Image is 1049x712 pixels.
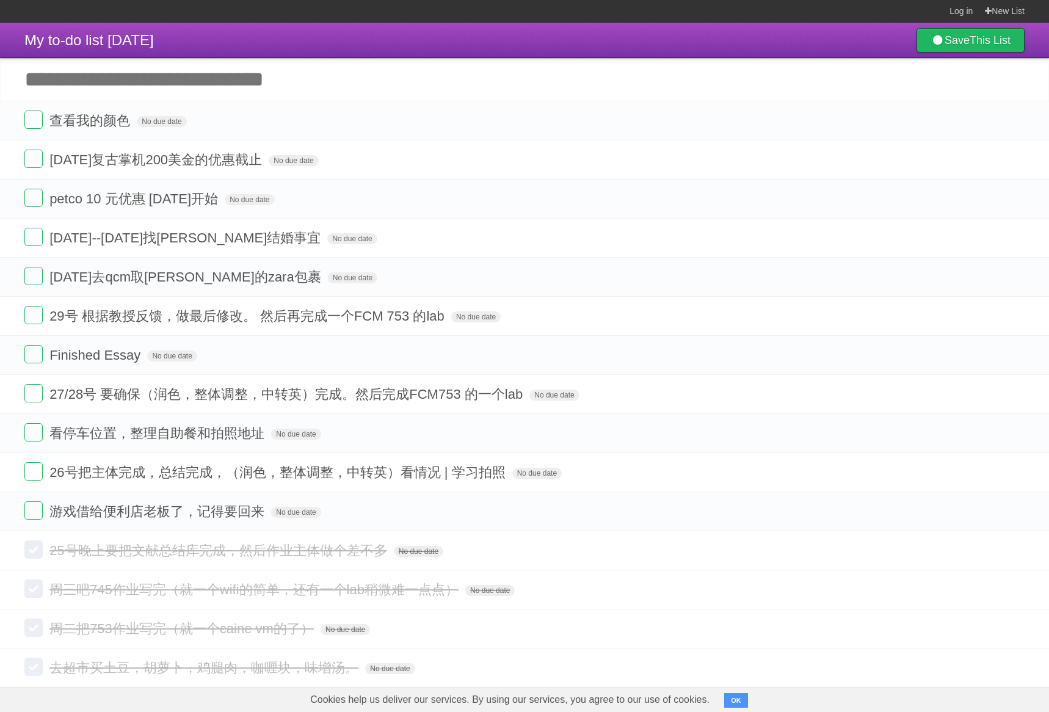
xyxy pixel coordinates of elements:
span: 查看我的颜色 [49,113,133,128]
label: Done [24,267,43,285]
label: Done [24,462,43,481]
span: No due date [271,429,321,440]
label: Done [24,150,43,168]
span: No due date [225,194,274,205]
span: No due date [327,233,377,244]
span: 27/28号 要确保（润色，整体调整，中转英）完成。然后完成FCM753 的一个lab [49,387,526,402]
span: No due date [465,585,515,596]
span: petco 10 元优惠 [DATE]开始 [49,191,221,206]
span: Cookies help us deliver our services. By using our services, you agree to our use of cookies. [298,688,722,712]
span: 周三吧745作业写完（就一个wifi的简单，还有一个lab稍微难一点点） [49,582,462,597]
label: Done [24,658,43,676]
span: No due date [137,116,186,127]
span: No due date [394,546,443,557]
span: 去超市买土豆，胡萝卜，鸡腿肉，咖喱块，味增汤。 [49,660,361,675]
span: My to-do list [DATE] [24,32,154,48]
a: SaveThis List [917,28,1025,53]
span: No due date [365,663,415,674]
span: No due date [147,351,197,361]
label: Done [24,345,43,363]
span: 25号晚上要把文献总结库完成，然后作业主体做个差不多 [49,543,390,558]
span: No due date [328,272,377,283]
label: Done [24,384,43,402]
span: 看停车位置，整理自助餐和拍照地址 [49,426,267,441]
label: Done [24,228,43,246]
label: Done [24,501,43,520]
b: This List [970,34,1011,46]
span: No due date [451,311,501,322]
span: [DATE]复古掌机200美金的优惠截止 [49,152,265,167]
span: Finished Essay [49,347,143,363]
button: OK [724,693,748,708]
span: [DATE]--[DATE]找[PERSON_NAME]结婚事宜 [49,230,324,245]
label: Done [24,423,43,441]
span: 游戏借给便利店老板了，记得要回来 [49,504,267,519]
label: Done [24,579,43,598]
label: Done [24,189,43,207]
span: No due date [271,507,321,518]
label: Done [24,111,43,129]
span: No due date [321,624,370,635]
span: 26号把主体完成，总结完成，（润色，整体调整，中转英）看情况 | 学习拍照 [49,465,508,480]
span: No due date [529,390,579,401]
span: No due date [512,468,562,479]
span: 29号 根据教授反馈，做最后修改。 然后再完成一个FCM 753 的lab [49,308,448,324]
span: [DATE]去qcm取[PERSON_NAME]的zara包裹 [49,269,324,285]
label: Done [24,619,43,637]
label: Done [24,306,43,324]
label: Done [24,540,43,559]
span: 周二把753作业写完（就一个caine vm的了） [49,621,317,636]
span: No due date [269,155,318,166]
